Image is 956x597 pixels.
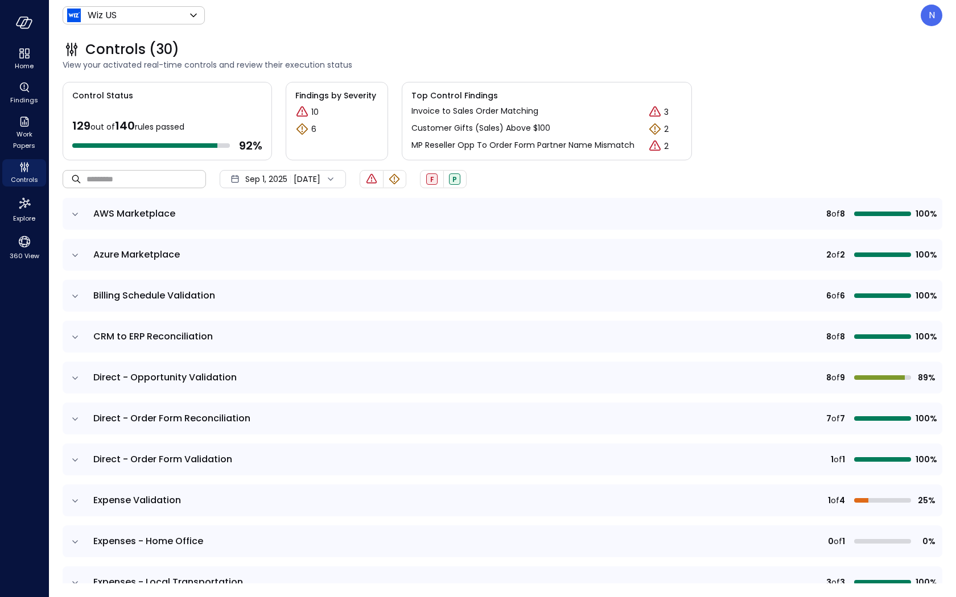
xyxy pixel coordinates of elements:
[67,9,81,22] img: Icon
[826,289,831,302] span: 6
[69,331,81,343] button: expand row
[916,412,936,425] span: 100%
[842,535,845,548] span: 1
[69,495,81,507] button: expand row
[826,248,831,261] span: 2
[826,330,831,343] span: 8
[831,330,840,343] span: of
[115,118,135,134] span: 140
[648,105,662,119] div: Critical
[828,535,834,548] span: 0
[69,413,81,425] button: expand row
[921,5,942,26] div: Noy Vadai
[831,371,840,384] span: of
[69,372,81,384] button: expand row
[834,453,842,466] span: of
[826,208,831,220] span: 8
[916,208,936,220] span: 100%
[69,291,81,302] button: expand row
[85,40,179,59] span: Controls (30)
[916,453,936,466] span: 100%
[2,232,46,263] div: 360 View
[93,330,213,343] span: CRM to ERP Reconciliation
[295,89,378,102] span: Findings by Severity
[929,9,935,22] p: N
[411,105,538,119] a: Invoice to Sales Order Matching
[93,289,215,302] span: Billing Schedule Validation
[916,330,936,343] span: 100%
[840,208,845,220] span: 8
[93,371,237,384] span: Direct - Opportunity Validation
[916,289,936,302] span: 100%
[93,248,180,261] span: Azure Marketplace
[411,122,550,134] p: Customer Gifts (Sales) Above $100
[840,248,845,261] span: 2
[311,123,316,135] p: 6
[2,159,46,186] div: Controls
[10,250,39,262] span: 360 View
[839,494,845,507] span: 4
[388,173,401,185] div: Warning
[916,248,936,261] span: 100%
[93,494,181,507] span: Expense Validation
[664,106,669,118] p: 3
[916,576,936,588] span: 100%
[295,122,309,136] div: Warning
[411,105,538,117] p: Invoice to Sales Order Matching
[69,454,81,466] button: expand row
[826,576,831,588] span: 3
[648,122,662,136] div: Warning
[840,330,845,343] span: 8
[831,453,834,466] span: 1
[88,9,117,22] p: Wiz US
[664,140,669,152] p: 2
[239,138,262,153] span: 92 %
[828,494,831,507] span: 1
[72,118,90,134] span: 129
[69,536,81,548] button: expand row
[135,121,184,132] span: rules passed
[93,534,203,548] span: Expenses - Home Office
[311,106,319,118] p: 10
[7,128,42,151] span: Work Papers
[831,208,840,220] span: of
[831,494,839,507] span: of
[2,80,46,107] div: Findings
[831,412,840,425] span: of
[365,173,378,185] div: Critical
[63,82,133,102] span: Control Status
[411,89,682,102] span: Top Control Findings
[826,412,831,425] span: 7
[13,213,35,224] span: Explore
[840,576,845,588] span: 3
[93,575,243,588] span: Expenses - Local Transportation
[15,60,34,72] span: Home
[69,577,81,588] button: expand row
[2,114,46,152] div: Work Papers
[69,250,81,261] button: expand row
[411,139,634,151] p: MP Reseller Opp To Order Form Partner Name Mismatch
[916,494,936,507] span: 25%
[2,45,46,73] div: Home
[11,174,38,185] span: Controls
[840,371,845,384] span: 9
[90,121,115,132] span: out of
[648,139,662,153] div: Critical
[831,576,840,588] span: of
[69,209,81,220] button: expand row
[295,105,309,119] div: Critical
[916,371,936,384] span: 89%
[10,94,38,106] span: Findings
[831,248,840,261] span: of
[411,139,634,153] a: MP Reseller Opp To Order Form Partner Name Mismatch
[916,535,936,548] span: 0%
[834,535,842,548] span: of
[842,453,845,466] span: 1
[831,289,840,302] span: of
[411,122,550,136] a: Customer Gifts (Sales) Above $100
[449,173,460,185] div: Passed
[2,193,46,225] div: Explore
[63,59,942,71] span: View your activated real-time controls and review their execution status
[664,123,669,135] p: 2
[840,289,845,302] span: 6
